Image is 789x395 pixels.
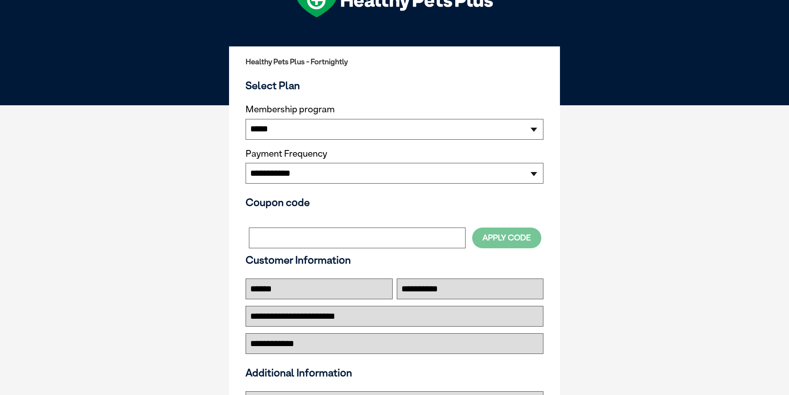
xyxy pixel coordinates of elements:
[242,366,547,379] h3: Additional Information
[246,79,543,92] h3: Select Plan
[246,148,327,159] label: Payment Frequency
[472,228,541,248] button: Apply Code
[246,196,543,208] h3: Coupon code
[246,104,543,115] label: Membership program
[246,254,543,266] h3: Customer Information
[246,58,543,66] h2: Healthy Pets Plus - Fortnightly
